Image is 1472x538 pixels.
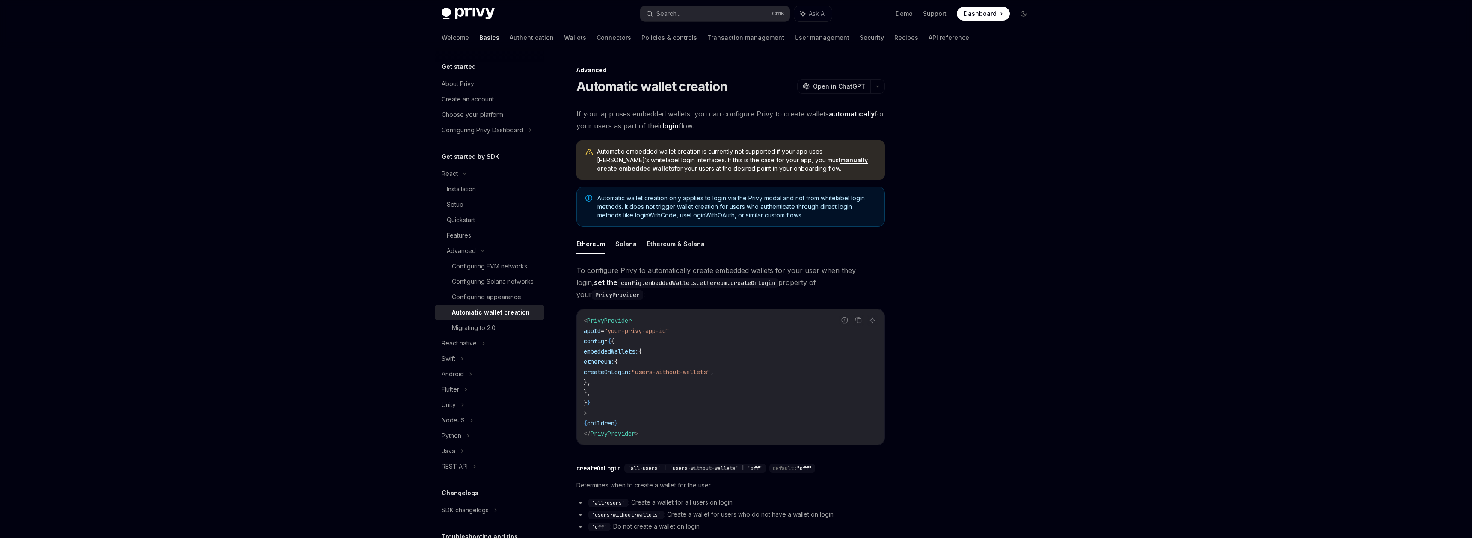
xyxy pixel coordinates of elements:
[442,505,489,515] div: SDK changelogs
[829,110,875,118] strong: automatically
[587,419,614,427] span: children
[588,511,664,519] code: 'users-without-wallets'
[442,27,469,48] a: Welcome
[576,234,605,254] button: Ethereum
[452,276,534,287] div: Configuring Solana networks
[510,27,554,48] a: Authentication
[442,369,464,379] div: Android
[564,27,586,48] a: Wallets
[442,62,476,72] h5: Get started
[576,464,621,473] div: createOnLogin
[797,465,812,472] span: "off"
[591,430,635,437] span: PrivyProvider
[860,27,884,48] a: Security
[442,125,523,135] div: Configuring Privy Dashboard
[435,228,544,243] a: Features
[576,480,885,490] span: Determines when to create a wallet for the user.
[576,497,885,508] li: : Create a wallet for all users on login.
[435,181,544,197] a: Installation
[584,409,587,417] span: >
[442,338,477,348] div: React native
[604,337,608,345] span: =
[588,499,628,507] code: 'all-users'
[435,107,544,122] a: Choose your platform
[584,419,587,427] span: {
[588,523,610,531] code: 'off'
[584,430,591,437] span: </
[452,261,527,271] div: Configuring EVM networks
[594,278,778,287] strong: set the
[604,327,669,335] span: "your-privy-app-id"
[585,148,594,157] svg: Warning
[647,234,705,254] button: Ethereum & Solana
[442,488,478,498] h5: Changelogs
[442,415,465,425] div: NodeJS
[641,27,697,48] a: Policies & controls
[435,76,544,92] a: About Privy
[442,94,494,104] div: Create an account
[576,521,885,532] li: : Do not create a wallet on login.
[584,368,632,376] span: createOnLogin:
[640,6,790,21] button: Search...CtrlK
[662,122,679,130] strong: login
[707,27,784,48] a: Transaction management
[795,27,849,48] a: User management
[597,194,876,220] span: Automatic wallet creation only applies to login via the Privy modal and not from whitelabel login...
[617,278,778,288] code: config.embeddedWallets.ethereum.createOnLogin
[635,430,638,437] span: >
[615,234,637,254] button: Solana
[584,337,604,345] span: config
[929,27,969,48] a: API reference
[773,465,797,472] span: default:
[435,259,544,274] a: Configuring EVM networks
[632,368,710,376] span: "users-without-wallets"
[442,79,474,89] div: About Privy
[452,307,530,318] div: Automatic wallet creation
[923,9,947,18] a: Support
[584,317,587,324] span: <
[614,358,618,366] span: {
[442,169,458,179] div: React
[452,323,496,333] div: Migrating to 2.0
[601,327,604,335] span: =
[794,6,832,21] button: Ask AI
[797,79,870,94] button: Open in ChatGPT
[442,446,455,456] div: Java
[584,399,587,407] span: }
[867,315,878,326] button: Ask AI
[479,27,499,48] a: Basics
[435,305,544,320] a: Automatic wallet creation
[710,368,714,376] span: ,
[839,315,850,326] button: Report incorrect code
[442,400,456,410] div: Unity
[587,399,591,407] span: }
[896,9,913,18] a: Demo
[435,320,544,336] a: Migrating to 2.0
[435,289,544,305] a: Configuring appearance
[809,9,826,18] span: Ask AI
[442,431,461,441] div: Python
[584,358,614,366] span: ethereum:
[772,10,785,17] span: Ctrl K
[628,465,763,472] span: 'all-users' | 'users-without-wallets' | 'off'
[585,195,592,202] svg: Note
[1017,7,1030,21] button: Toggle dark mode
[584,327,601,335] span: appId
[597,27,631,48] a: Connectors
[442,384,459,395] div: Flutter
[611,337,614,345] span: {
[853,315,864,326] button: Copy the contents from the code block
[576,265,885,300] span: To configure Privy to automatically create embedded wallets for your user when they login, proper...
[435,212,544,228] a: Quickstart
[587,317,632,324] span: PrivyProvider
[447,199,463,210] div: Setup
[614,419,618,427] span: }
[608,337,611,345] span: {
[442,152,499,162] h5: Get started by SDK
[435,92,544,107] a: Create an account
[638,348,642,355] span: {
[592,290,643,300] code: PrivyProvider
[442,461,468,472] div: REST API
[435,197,544,212] a: Setup
[576,509,885,520] li: : Create a wallet for users who do not have a wallet on login.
